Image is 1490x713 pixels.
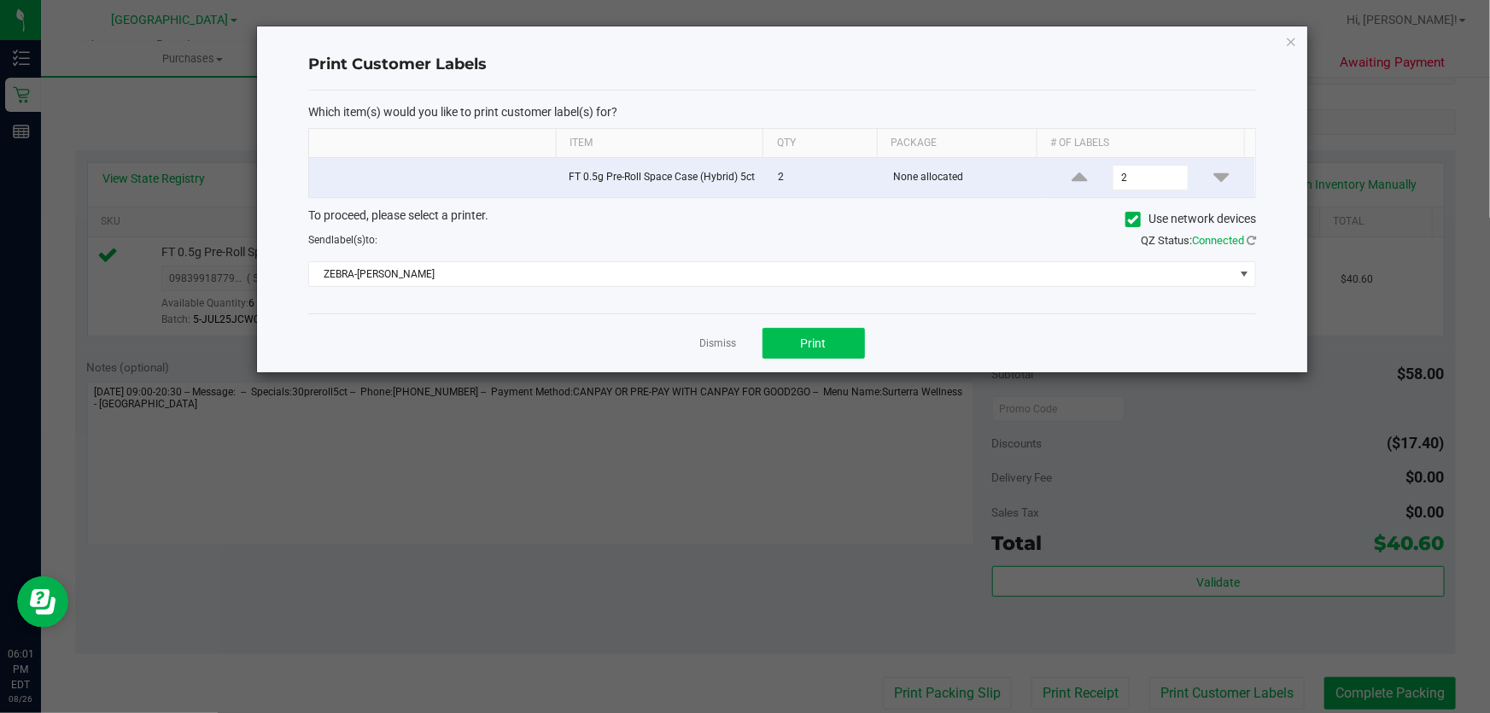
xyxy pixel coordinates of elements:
[1125,210,1256,228] label: Use network devices
[309,262,1234,286] span: ZEBRA-[PERSON_NAME]
[700,336,737,351] a: Dismiss
[763,328,865,359] button: Print
[558,158,768,197] td: FT 0.5g Pre-Roll Space Case (Hybrid) 5ct
[308,54,1256,76] h4: Print Customer Labels
[556,129,763,158] th: Item
[1141,234,1256,247] span: QZ Status:
[295,207,1269,232] div: To proceed, please select a printer.
[1037,129,1244,158] th: # of labels
[308,104,1256,120] p: Which item(s) would you like to print customer label(s) for?
[801,336,827,350] span: Print
[17,576,68,628] iframe: Resource center
[768,158,883,197] td: 2
[1192,234,1244,247] span: Connected
[763,129,876,158] th: Qty
[877,129,1037,158] th: Package
[331,234,365,246] span: label(s)
[308,234,377,246] span: Send to:
[883,158,1045,197] td: None allocated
